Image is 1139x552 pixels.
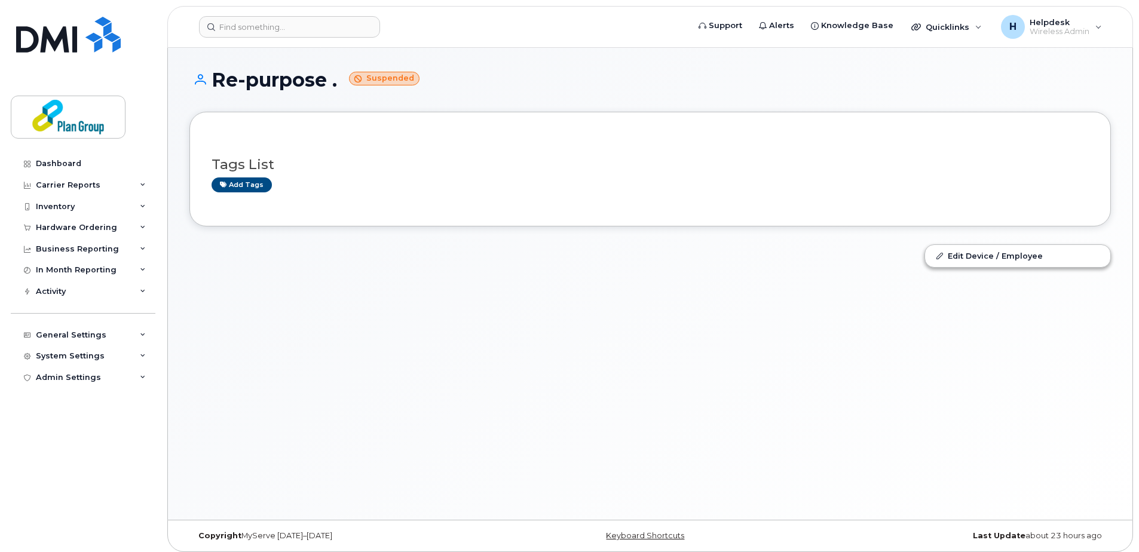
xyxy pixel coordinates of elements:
div: MyServe [DATE]–[DATE] [189,531,497,541]
h1: Re-purpose . [189,69,1111,90]
a: Edit Device / Employee [925,245,1110,266]
a: Add tags [212,177,272,192]
h3: Tags List [212,157,1089,172]
a: Keyboard Shortcuts [606,531,684,540]
strong: Copyright [198,531,241,540]
strong: Last Update [973,531,1025,540]
div: about 23 hours ago [804,531,1111,541]
small: Suspended [349,72,420,85]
